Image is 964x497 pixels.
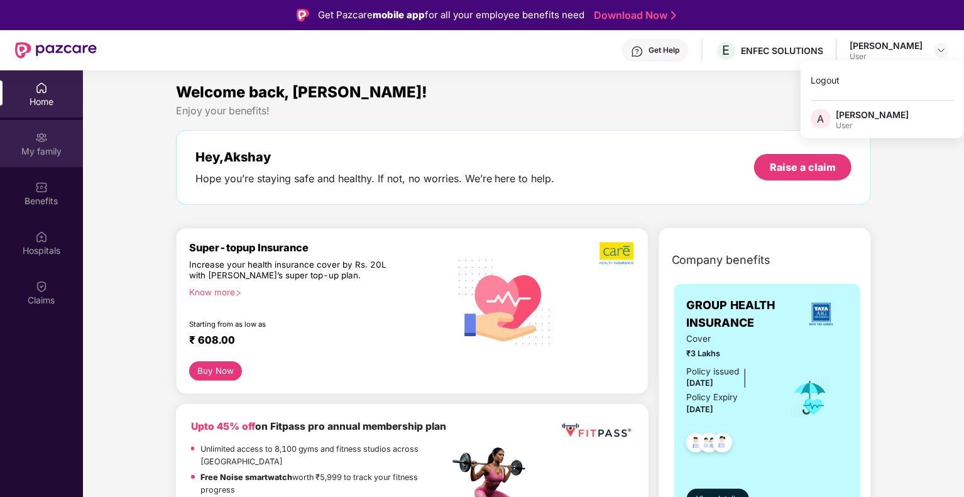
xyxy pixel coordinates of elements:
img: svg+xml;base64,PHN2ZyBpZD0iRHJvcGRvd24tMzJ4MzIiIHhtbG5zPSJodHRwOi8vd3d3LnczLm9yZy8yMDAwL3N2ZyIgd2... [936,45,946,55]
span: [DATE] [687,378,714,388]
b: Upto 45% off [191,420,255,432]
a: Download Now [594,9,672,22]
div: [PERSON_NAME] [850,40,923,52]
span: Company benefits [672,251,771,269]
div: ENFEC SOLUTIONS [741,45,823,57]
img: svg+xml;base64,PHN2ZyB4bWxucz0iaHR0cDovL3d3dy53My5vcmcvMjAwMC9zdmciIHhtbG5zOnhsaW5rPSJodHRwOi8vd3... [449,244,561,358]
img: svg+xml;base64,PHN2ZyBpZD0iSG9tZSIgeG1sbnM9Imh0dHA6Ly93d3cudzMub3JnLzIwMDAvc3ZnIiB3aWR0aD0iMjAiIG... [35,82,48,94]
span: Cover [687,332,773,346]
div: [PERSON_NAME] [836,109,909,121]
strong: mobile app [373,9,425,21]
span: [DATE] [687,405,714,414]
img: fppp.png [559,419,633,442]
span: A [818,111,824,126]
span: right [235,290,242,297]
p: worth ₹5,999 to track your fitness progress [201,471,449,496]
span: Welcome back, [PERSON_NAME]! [176,83,427,101]
img: icon [790,377,831,418]
img: svg+xml;base64,PHN2ZyBpZD0iQ2xhaW0iIHhtbG5zPSJodHRwOi8vd3d3LnczLm9yZy8yMDAwL3N2ZyIgd2lkdGg9IjIwIi... [35,280,48,293]
div: Increase your health insurance cover by Rs. 20L with [PERSON_NAME]’s super top-up plan. [189,259,395,282]
span: ₹3 Lakhs [687,347,773,360]
div: Hey, Akshay [195,150,555,165]
span: GROUP HEALTH INSURANCE [687,297,795,332]
img: svg+xml;base64,PHN2ZyBpZD0iQmVuZWZpdHMiIHhtbG5zPSJodHRwOi8vd3d3LnczLm9yZy8yMDAwL3N2ZyIgd2lkdGg9Ij... [35,181,48,194]
div: ₹ 608.00 [189,334,437,349]
img: New Pazcare Logo [15,42,97,58]
img: svg+xml;base64,PHN2ZyBpZD0iSGVscC0zMngzMiIgeG1sbnM9Imh0dHA6Ly93d3cudzMub3JnLzIwMDAvc3ZnIiB3aWR0aD... [631,45,644,58]
div: Get Pazcare for all your employee benefits need [318,8,584,23]
div: Hope you’re staying safe and healthy. If not, no worries. We’re here to help. [195,172,555,185]
div: User [850,52,923,62]
img: svg+xml;base64,PHN2ZyB4bWxucz0iaHR0cDovL3d3dy53My5vcmcvMjAwMC9zdmciIHdpZHRoPSI0OC45NDMiIGhlaWdodD... [681,429,711,460]
div: User [836,121,909,131]
strong: Free Noise smartwatch [201,472,293,482]
b: on Fitpass pro annual membership plan [191,420,446,432]
div: Policy issued [687,365,740,378]
img: svg+xml;base64,PHN2ZyBpZD0iSG9zcGl0YWxzIiB4bWxucz0iaHR0cDovL3d3dy53My5vcmcvMjAwMC9zdmciIHdpZHRoPS... [35,231,48,243]
img: Stroke [671,9,676,22]
img: svg+xml;base64,PHN2ZyB3aWR0aD0iMjAiIGhlaWdodD0iMjAiIHZpZXdCb3g9IjAgMCAyMCAyMCIgZmlsbD0ibm9uZSIgeG... [35,131,48,144]
img: insurerLogo [804,297,838,331]
div: Logout [801,68,964,92]
button: Buy Now [189,361,243,381]
div: Get Help [649,45,679,55]
div: Super-topup Insurance [189,241,449,254]
img: Logo [297,9,309,21]
div: Starting from as low as [189,320,396,329]
div: Enjoy your benefits! [176,104,872,117]
span: E [723,43,730,58]
div: Policy Expiry [687,391,738,404]
img: svg+xml;base64,PHN2ZyB4bWxucz0iaHR0cDovL3d3dy53My5vcmcvMjAwMC9zdmciIHdpZHRoPSI0OC45MTUiIGhlaWdodD... [694,429,725,460]
img: svg+xml;base64,PHN2ZyB4bWxucz0iaHR0cDovL3d3dy53My5vcmcvMjAwMC9zdmciIHdpZHRoPSI0OC45NDMiIGhlaWdodD... [707,429,738,460]
div: Know more [189,287,442,296]
p: Unlimited access to 8,100 gyms and fitness studios across [GEOGRAPHIC_DATA] [200,443,449,468]
img: b5dec4f62d2307b9de63beb79f102df3.png [600,241,635,265]
div: Raise a claim [770,160,836,174]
